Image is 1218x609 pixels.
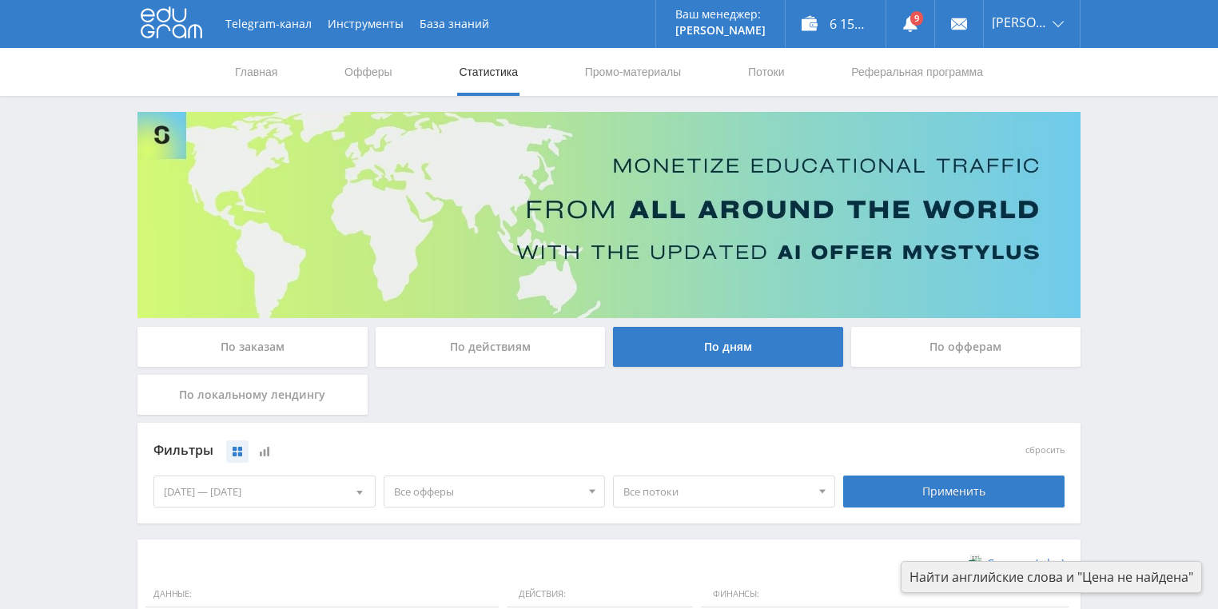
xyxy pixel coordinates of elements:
[675,8,766,21] p: Ваш менеджер:
[851,327,1081,367] div: По офферам
[583,48,683,96] a: Промо-материалы
[457,48,519,96] a: Статистика
[623,476,810,507] span: Все потоки
[145,581,499,608] span: Данные:
[394,476,581,507] span: Все офферы
[1025,445,1065,456] button: сбросить
[507,581,693,608] span: Действия:
[343,48,394,96] a: Офферы
[987,557,1065,570] span: Скачать (.xlsx)
[233,48,279,96] a: Главная
[376,327,606,367] div: По действиям
[843,476,1065,507] div: Применить
[701,581,1069,608] span: Финансы:
[901,561,1202,593] div: Найти английские слова и "Цена не найдена"
[969,555,982,571] img: xlsx
[153,439,835,463] div: Фильтры
[969,555,1065,571] a: Скачать (.xlsx)
[850,48,985,96] a: Реферальная программа
[137,375,368,415] div: По локальному лендингу
[992,16,1048,29] span: [PERSON_NAME]
[675,24,766,37] p: [PERSON_NAME]
[613,327,843,367] div: По дням
[154,476,375,507] div: [DATE] — [DATE]
[137,112,1081,318] img: Banner
[137,327,368,367] div: По заказам
[746,48,786,96] a: Потоки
